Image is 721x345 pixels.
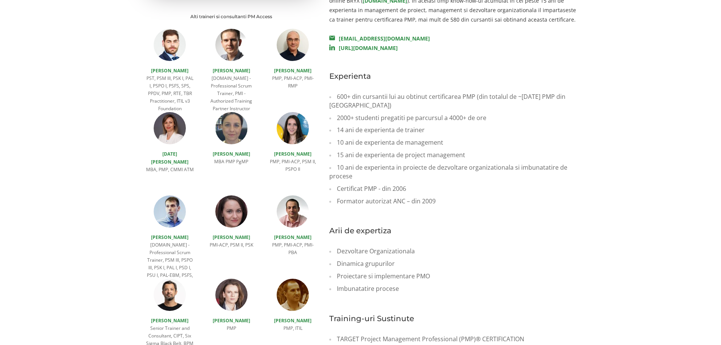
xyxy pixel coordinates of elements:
[329,161,576,183] li: 10 ani de experienta in proiecte de dezvoltare organizationala si imbunatatire de procese
[329,314,576,323] p: Training-uri Sustinute
[215,112,248,144] img: Monica Gaita
[145,12,318,21] p: Alti traineri si consultanti PM Access
[329,258,576,270] li: Dinamica grupurilor
[213,234,250,240] a: [PERSON_NAME]
[329,245,576,258] li: Dezvoltare Organizationala
[206,325,256,332] p: PMP
[268,75,318,90] p: PMP, PMI-ACP, PMI-RMP
[151,67,188,74] a: [PERSON_NAME]
[274,151,311,157] a: [PERSON_NAME]
[277,195,309,228] img: Alexandru Moise
[151,317,188,324] a: [PERSON_NAME]
[215,279,248,311] img: Adina Dinut
[337,335,524,343] a: TARGET Project Management Professional (PMP)® CERTIFICATION
[329,136,576,149] li: 10 ani de experienta de management
[268,325,318,332] p: PMP, ITIL
[151,151,188,165] a: [DATE][PERSON_NAME]
[154,195,186,228] img: Ciprian Banica
[213,151,250,157] a: [PERSON_NAME]
[145,75,195,112] p: PST, PSM III, PSK I, PAL I, PSPO I, PSFS, SPS, PPDV, PMP, RTE, TBR Practitioner, ITIL v3 Foundation
[154,29,186,61] img: Florin Manolescu
[215,29,248,61] img: Mihai Olaru
[277,112,309,144] img: Andreea Ionica - Trainer Agile
[329,195,576,208] li: Formator autorizat ANC – din 2009
[268,241,318,256] p: PMP, PMI-ACP, PMI-PBA
[268,158,318,173] p: PMP, PMI-ACP, PSM II, PSPO II
[329,112,576,124] li: 2000+ studenti pregatiti pe parcursul a 4000+ de ore
[274,234,311,240] a: [PERSON_NAME]
[213,317,250,324] a: [PERSON_NAME]
[145,241,195,287] p: [DOMAIN_NAME] - Professional Scrum Trainer, PSM III, PSPO III, PSK I, PAL I, PSD I, PSU I, PAL-EB...
[329,149,576,161] li: 15 ani de experienta de project management
[329,283,576,295] li: Imbunatatire procese
[329,44,398,52] a: [URL][DOMAIN_NAME]
[206,75,256,112] p: [DOMAIN_NAME] - Professional Scrum Trainer, PMI - Authorized Training Partner Instructor
[274,317,311,324] a: [PERSON_NAME]
[329,72,576,81] p: Experienta
[145,166,195,173] p: MBA, PMP, CMMI ATM
[206,241,256,249] p: PMI-ACP, PSM II, PSK
[329,226,576,236] p: Arii de expertiza
[274,67,311,74] a: [PERSON_NAME]
[213,67,250,74] a: [PERSON_NAME]
[329,270,576,283] li: Proiectare si implementare PMO
[329,124,576,136] li: 14 ani de experienta de trainer
[329,183,576,195] li: Certificat PMP - din 2006
[329,91,576,112] li: 600+ din cursantii lui au obtinut certificarea PMP (din totalul de ~[DATE] PMP din [GEOGRAPHIC_DA...
[151,234,188,240] a: [PERSON_NAME]
[206,158,256,165] p: MBA PMP PgMP
[329,35,430,42] a: [EMAIL_ADDRESS][DOMAIN_NAME]
[277,279,309,311] img: Liviu Petre
[215,195,248,228] img: Cristina Lupu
